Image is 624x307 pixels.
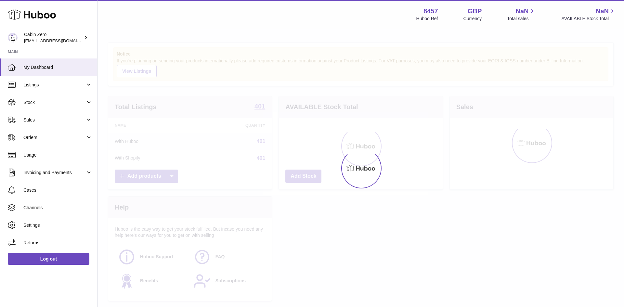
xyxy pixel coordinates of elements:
span: Channels [23,205,92,211]
span: NaN [596,7,609,16]
strong: 8457 [423,7,438,16]
a: Log out [8,253,89,265]
span: My Dashboard [23,64,92,70]
span: Settings [23,222,92,228]
span: [EMAIL_ADDRESS][DOMAIN_NAME] [24,38,96,43]
span: Total sales [507,16,536,22]
span: Orders [23,134,85,141]
div: Cabin Zero [24,32,83,44]
span: Usage [23,152,92,158]
span: Listings [23,82,85,88]
img: internalAdmin-8457@internal.huboo.com [8,33,18,43]
span: Stock [23,99,85,106]
span: Invoicing and Payments [23,170,85,176]
div: Huboo Ref [416,16,438,22]
span: Returns [23,240,92,246]
span: Cases [23,187,92,193]
span: NaN [515,7,528,16]
span: AVAILABLE Stock Total [561,16,616,22]
span: Sales [23,117,85,123]
a: NaN Total sales [507,7,536,22]
div: Currency [463,16,482,22]
a: NaN AVAILABLE Stock Total [561,7,616,22]
strong: GBP [468,7,482,16]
